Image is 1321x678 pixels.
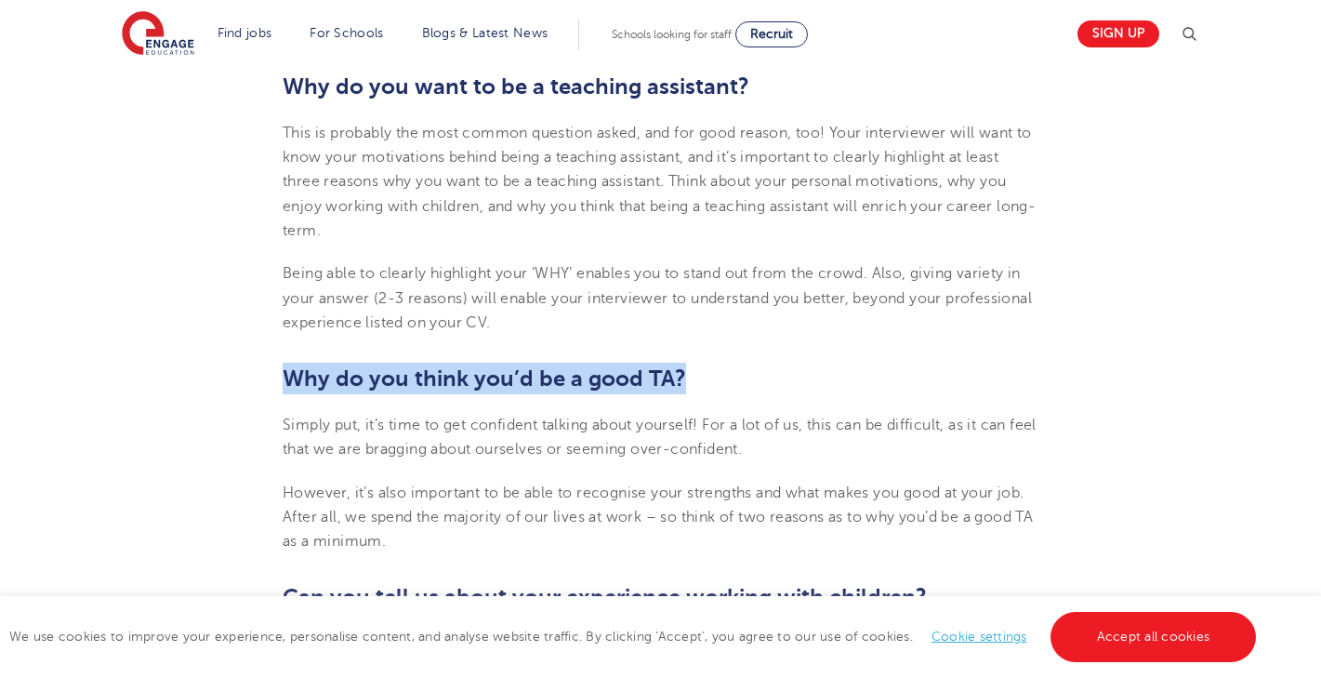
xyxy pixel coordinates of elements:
span: However, it’s also important to be able to recognise your strengths and what makes you good at yo... [283,485,1033,551]
span: This is probably the most common question asked, and for good reason, too! Your interviewer will ... [283,125,1036,239]
span: Simply put, it’s time to get confident talking about yourself! For a lot of us, this can be diffi... [283,417,1037,458]
b: Why do you think you’d be a good TA? [283,366,686,392]
span: Schools looking for staff [612,28,732,41]
span: Recruit [750,27,793,41]
a: Sign up [1077,20,1159,47]
a: Accept all cookies [1050,612,1257,662]
img: Engage Education [122,11,194,58]
a: Recruit [735,21,808,47]
span: Being able to clearly highlight your ‘WHY’ enables you to stand out from the crowd. Also, giving ... [283,265,1032,331]
a: Cookie settings [931,630,1027,644]
a: For Schools [310,26,383,40]
a: Blogs & Latest News [422,26,548,40]
b: Why do you want to be a teaching assistant? [283,73,749,100]
b: Can you tell us about your experience working with children? [283,584,927,610]
a: Find jobs [218,26,272,40]
span: We use cookies to improve your experience, personalise content, and analyse website traffic. By c... [9,630,1261,644]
